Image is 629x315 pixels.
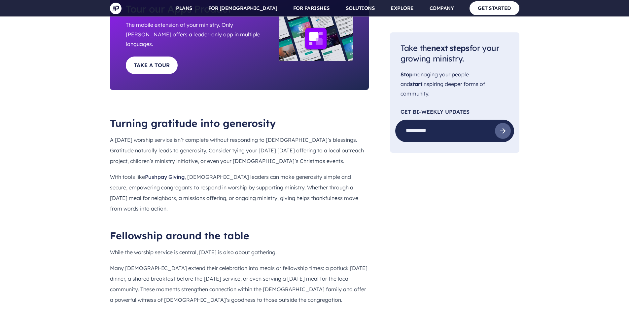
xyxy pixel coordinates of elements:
h2: Turning gratitude into generosity [110,117,369,129]
a: TAKE A TOUR [126,57,178,74]
span: next steps [431,43,470,53]
p: While the worship service is central, [DATE] is also about gathering. [110,247,369,257]
a: Pushpay Giving [145,174,185,180]
p: managing your people and inspiring deeper forms of community. [401,70,509,98]
p: Many [DEMOGRAPHIC_DATA] extend their celebration into meals or fellowship times: a potluck [DATE]... [110,263,369,305]
h2: Fellowship around the table [110,230,369,242]
p: With tools like , [DEMOGRAPHIC_DATA] leaders can make generosity simple and secure, empowering co... [110,172,369,214]
span: Stop [401,71,412,78]
p: A [DATE] worship service isn’t complete without responding to [DEMOGRAPHIC_DATA]’s blessings. Gra... [110,135,369,166]
span: Take the for your growing ministry. [401,43,499,64]
span: start [410,81,422,87]
div: The mobile extension of your ministry. Only [PERSON_NAME] offers a leader-only app in multiple la... [126,20,262,49]
p: Get Bi-Weekly Updates [401,109,509,114]
a: GET STARTED [470,1,519,15]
